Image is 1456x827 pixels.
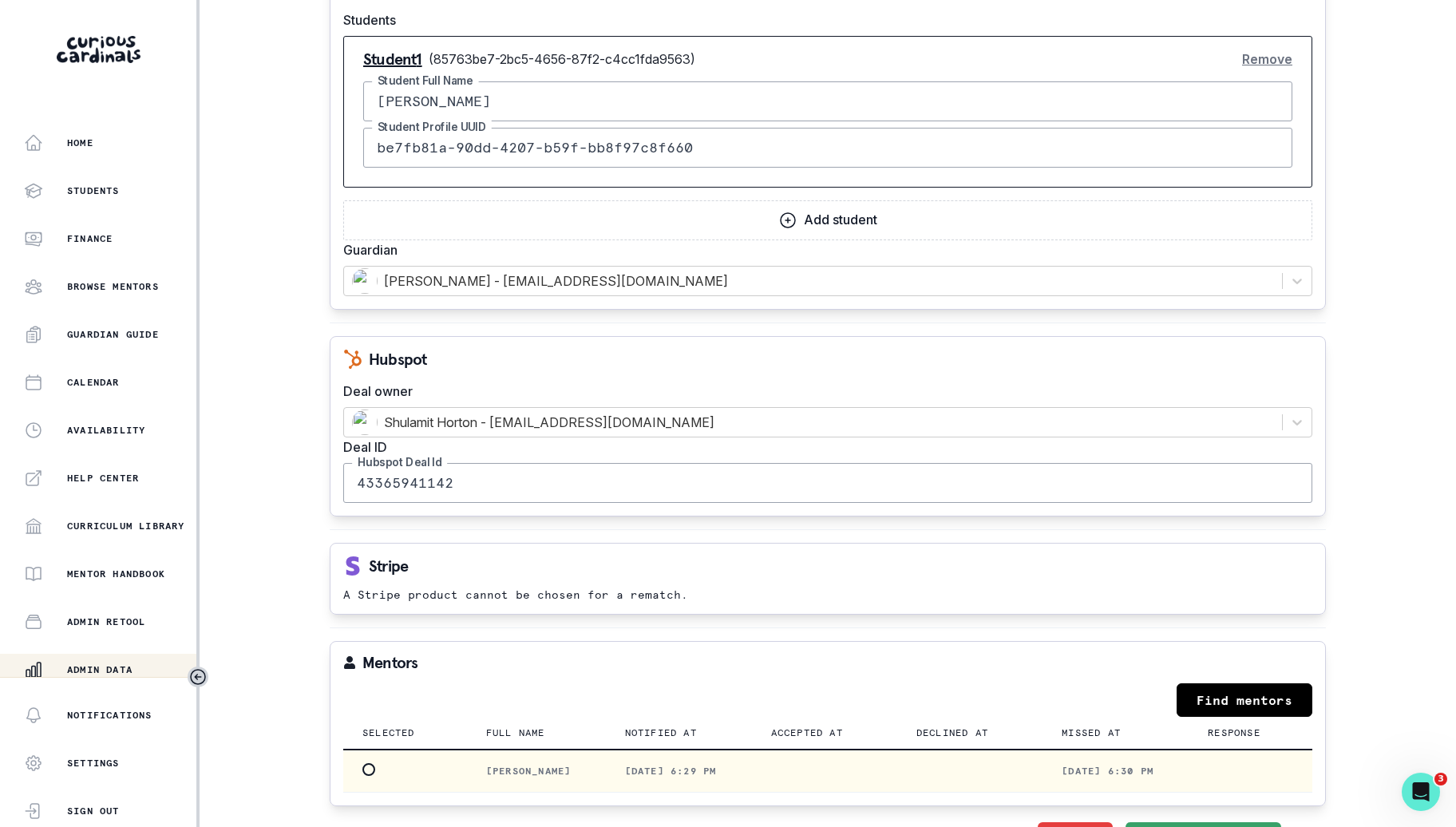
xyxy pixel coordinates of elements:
p: Stripe [369,558,408,574]
button: Remove [1242,43,1292,75]
a: Find mentors [1177,683,1312,717]
p: Notified at [625,726,697,739]
p: Notifications [67,709,152,722]
p: Accepted at [771,726,843,739]
p: Availability [67,424,145,437]
p: ( 85763be7-2bc5-4656-87f2-c4cc1fda9563 ) [429,49,695,69]
p: [DATE] 6:29 pm [625,765,733,778]
iframe: Intercom live chat [1402,773,1440,811]
p: Student 1 [363,51,422,67]
button: Toggle sidebar [188,667,208,687]
p: Curriculum Library [67,520,185,532]
p: Response [1208,726,1260,739]
p: Add student [804,212,877,228]
p: Settings [67,757,120,770]
p: Hubspot [369,351,426,367]
button: Add student [343,200,1312,240]
div: [PERSON_NAME] - [EMAIL_ADDRESS][DOMAIN_NAME] [352,268,1274,294]
div: Shulamit Horton - [EMAIL_ADDRESS][DOMAIN_NAME] [352,410,1274,435]
p: Admin Data [67,663,133,676]
img: Curious Cardinals Logo [57,36,140,63]
p: Sign Out [67,805,120,817]
p: Full name [486,726,545,739]
p: Finance [67,232,113,245]
p: [PERSON_NAME] [486,765,587,778]
label: Deal ID [343,437,1303,457]
p: Selected [362,726,415,739]
p: Guardian Guide [67,328,159,341]
label: Guardian [343,240,1303,259]
p: Missed at [1062,726,1121,739]
p: Admin Retool [67,615,145,628]
p: Mentors [362,655,417,671]
p: Declined at [916,726,988,739]
p: Students [67,184,120,197]
p: Browse Mentors [67,280,159,293]
label: Deal owner [343,382,1303,401]
label: Students [343,10,1303,30]
p: Help Center [67,472,139,485]
p: Mentor Handbook [67,568,165,580]
p: [DATE] 6:30 pm [1062,765,1169,778]
p: Calendar [67,376,120,389]
p: A Stripe product cannot be chosen for a rematch. [343,588,1312,601]
span: 3 [1434,773,1447,785]
p: Home [67,137,93,149]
